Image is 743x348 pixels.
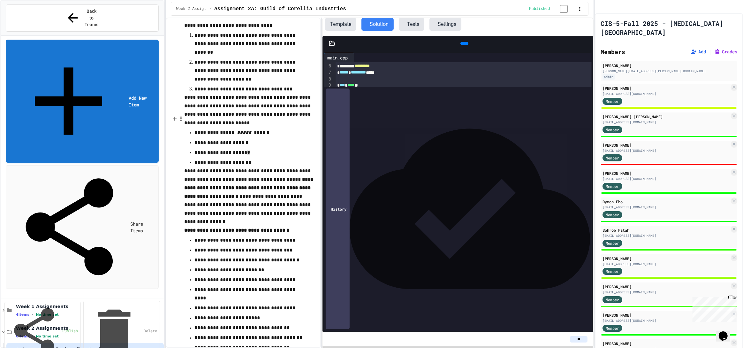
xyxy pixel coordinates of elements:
div: [PERSON_NAME] [603,63,735,68]
div: Admin [603,74,615,80]
h2: Members [601,47,625,56]
button: Add [691,49,706,55]
span: Member [606,98,619,104]
div: [PERSON_NAME][EMAIL_ADDRESS][PERSON_NAME][DOMAIN_NAME] [603,69,735,73]
span: Assignment 2A: Guild of Corellia Industries [214,5,346,13]
div: main.cpp [324,53,354,62]
input: publish toggle [552,5,575,13]
div: [EMAIL_ADDRESS][DOMAIN_NAME] [603,120,730,125]
div: Dymon Ebo [603,199,730,205]
div: [PERSON_NAME] [603,142,730,148]
span: Member [606,325,619,331]
div: [PERSON_NAME] [603,256,730,261]
iframe: chat widget [716,322,737,342]
div: [EMAIL_ADDRESS][DOMAIN_NAME] [603,290,730,295]
div: [EMAIL_ADDRESS][DOMAIN_NAME] [603,318,730,323]
div: [PERSON_NAME] [603,312,730,318]
div: [PERSON_NAME] [603,85,730,91]
div: Content is published and visible to students [529,5,575,13]
div: [EMAIL_ADDRESS][DOMAIN_NAME] [603,176,730,181]
div: 9 [324,82,332,89]
button: Grades [714,49,737,55]
span: Published [529,6,550,12]
div: [EMAIL_ADDRESS][DOMAIN_NAME] [603,262,730,267]
div: [PERSON_NAME] [603,170,730,176]
span: Back to Teams [84,8,99,28]
div: [EMAIL_ADDRESS][DOMAIN_NAME] [603,233,730,238]
div: [EMAIL_ADDRESS][DOMAIN_NAME] [603,148,730,153]
span: Member [606,127,619,133]
button: Back to Teams [6,4,159,32]
div: Chat with us now!Close [3,3,44,41]
span: Week 2 Assignments [176,6,207,12]
div: [PERSON_NAME] [603,284,730,290]
a: Add New Item [6,40,159,163]
span: Member [606,183,619,189]
div: 8 [324,76,332,82]
a: Share Items [6,165,159,289]
iframe: chat widget [690,295,737,322]
button: Template [325,18,356,31]
div: 6 [324,63,332,70]
div: Sohrob Fatah [603,227,730,233]
div: [EMAIL_ADDRESS][DOMAIN_NAME] [603,205,730,210]
span: | [709,48,712,56]
div: main.cpp [324,54,351,61]
div: History [326,89,350,329]
button: Solution [361,18,394,31]
span: Member [606,212,619,218]
div: 7 [324,69,332,76]
span: Member [606,268,619,274]
button: Settings [429,18,461,31]
span: Member [606,155,619,161]
span: Member [606,240,619,246]
div: [PERSON_NAME] [PERSON_NAME] [603,114,730,120]
div: [EMAIL_ADDRESS][DOMAIN_NAME] [603,91,730,96]
span: Member [606,297,619,303]
h1: CIS-5-Fall 2025 - [MEDICAL_DATA][GEOGRAPHIC_DATA] [601,19,735,37]
button: Tests [399,18,424,31]
span: / [209,6,212,12]
div: [PERSON_NAME] [603,341,730,346]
